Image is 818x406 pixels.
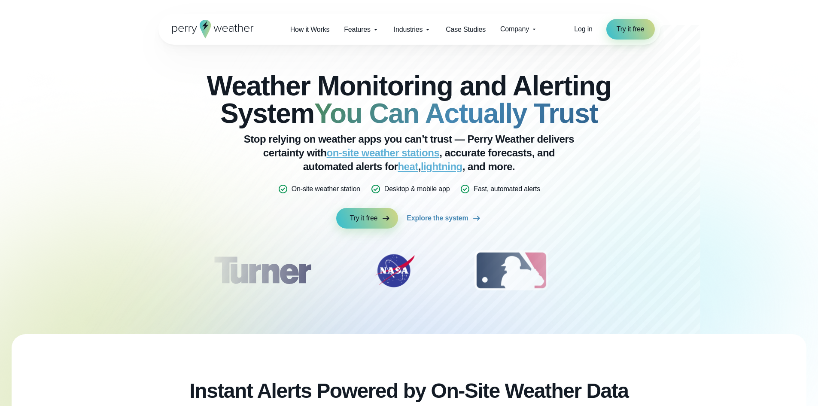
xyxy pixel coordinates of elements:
[201,72,617,127] h2: Weather Monitoring and Alerting System
[314,98,598,129] strong: You Can Actually Trust
[446,24,486,35] span: Case Studies
[201,249,323,292] img: Turner-Construction_1.svg
[336,208,398,229] a: Try it free
[598,249,666,292] div: 4 of 12
[283,21,337,38] a: How it Works
[407,213,468,223] span: Explore the system
[394,24,423,35] span: Industries
[574,24,592,34] a: Log in
[237,132,581,174] p: Stop relying on weather apps you can’t trust — Perry Weather delivers certainty with , accurate f...
[606,19,655,40] a: Try it free
[407,208,482,229] a: Explore the system
[421,161,462,172] a: lightning
[344,24,371,35] span: Features
[290,24,330,35] span: How it Works
[598,249,666,292] img: PGA.svg
[201,249,617,296] div: slideshow
[350,213,378,223] span: Try it free
[365,249,425,292] img: NASA.svg
[617,24,645,34] span: Try it free
[474,184,540,194] p: Fast, automated alerts
[327,147,440,159] a: on-site weather stations
[438,21,493,38] a: Case Studies
[574,25,592,33] span: Log in
[500,24,529,34] span: Company
[384,184,450,194] p: Desktop & mobile app
[365,249,425,292] div: 2 of 12
[190,379,629,403] h2: Instant Alerts Powered by On-Site Weather Data
[466,249,556,292] img: MLB.svg
[466,249,556,292] div: 3 of 12
[292,184,360,194] p: On-site weather station
[398,161,418,172] a: heat
[201,249,323,292] div: 1 of 12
